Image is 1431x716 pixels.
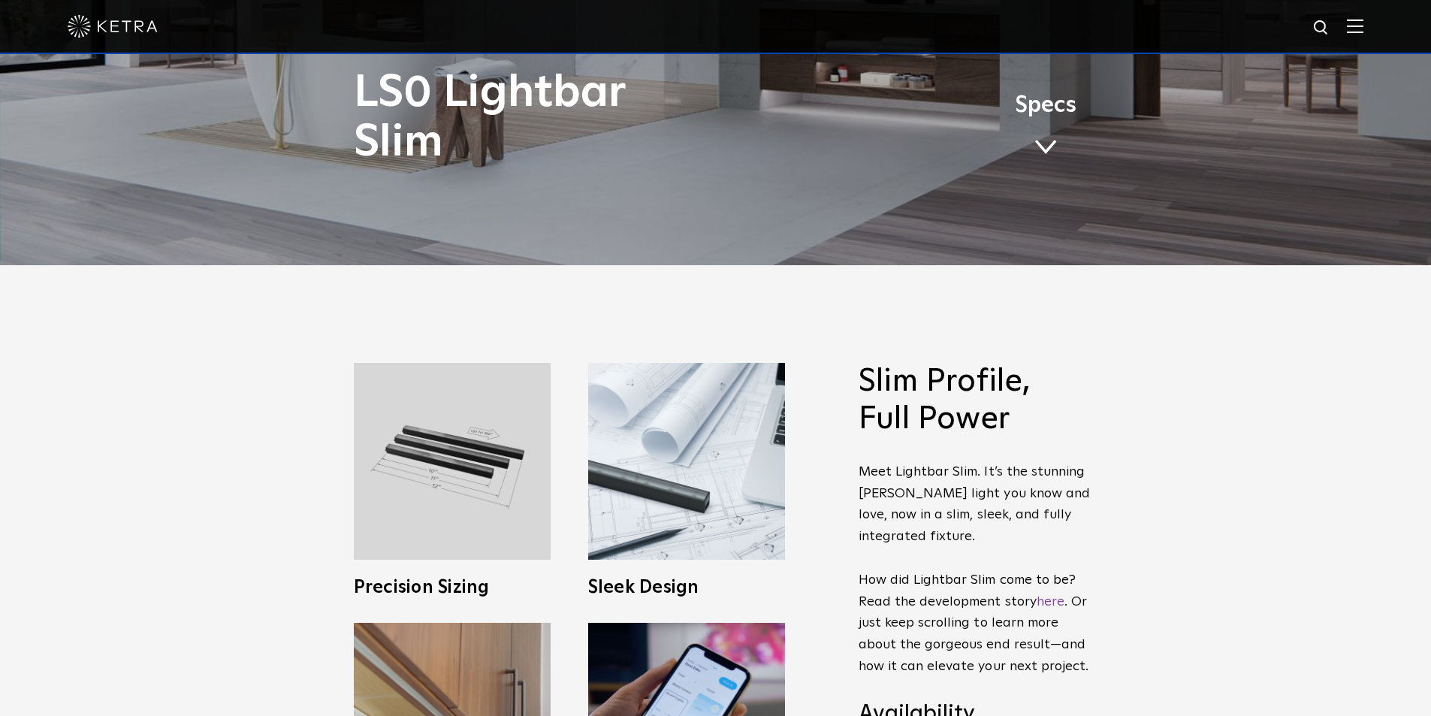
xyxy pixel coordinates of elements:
img: ketra-logo-2019-white [68,15,158,38]
a: Specs [1015,101,1076,160]
span: Specs [1015,95,1076,116]
h3: Sleek Design [588,579,785,597]
h1: LS0 Lightbar Slim [354,68,778,168]
a: here [1037,595,1064,609]
img: Hamburger%20Nav.svg [1347,19,1363,33]
h2: Slim Profile, Full Power [859,363,1091,439]
img: search icon [1312,19,1331,38]
h3: Precision Sizing [354,579,551,597]
p: Meet Lightbar Slim. It’s the stunning [PERSON_NAME] light you know and love, now in a slim, sleek... [859,461,1091,678]
img: L30_Custom_Length_Black-2 [354,363,551,560]
img: L30_SlimProfile [588,363,785,560]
